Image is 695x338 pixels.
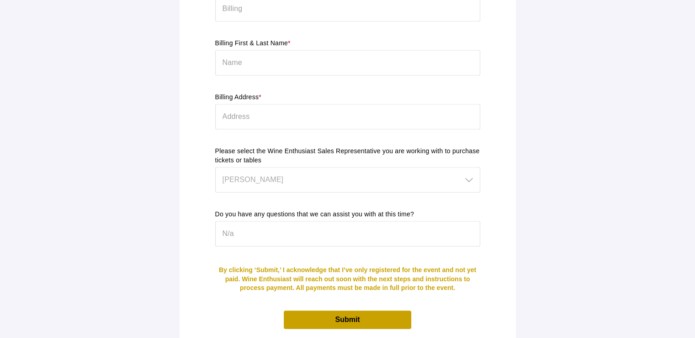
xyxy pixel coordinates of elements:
span: Submit [335,316,360,323]
span: By clicking ‘Submit,’ I acknowledge that I’ve only registered for the event and not yet paid. Win... [219,266,476,291]
p: Billing First & Last Name [215,39,480,48]
a: Submit [284,311,411,328]
p: Billing Address [215,93,480,102]
p: Do you have any questions that we can assist you with at this time? [215,210,480,219]
p: Please select the Wine Enthusiast Sales Representative you are working with to purchase tickets o... [215,147,480,165]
